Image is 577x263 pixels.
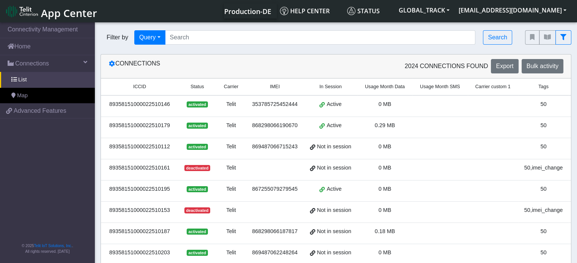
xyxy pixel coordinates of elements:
[523,249,564,257] div: 50
[420,83,460,90] span: Usage Month SMS
[379,143,391,149] span: 0 MB
[105,185,174,193] div: 89358151000022510195
[224,7,271,16] span: Production-DE
[221,164,241,172] div: Telit
[319,83,342,90] span: In Session
[405,62,488,71] span: 2024 Connections found
[379,101,391,107] span: 0 MB
[221,121,241,130] div: Telit
[538,83,549,90] span: Tags
[277,3,344,19] a: Help center
[250,100,299,109] div: 353785725452444
[317,227,351,236] span: Not in session
[394,3,454,17] button: GLOBAL_TRACK
[18,76,27,84] span: List
[103,59,336,73] div: Connections
[379,207,391,213] span: 0 MB
[190,83,204,90] span: Status
[34,244,72,248] a: Telit IoT Solutions, Inc.
[105,206,174,215] div: 89358151000022510153
[221,206,241,215] div: Telit
[454,3,571,17] button: [EMAIL_ADDRESS][DOMAIN_NAME]
[224,3,271,19] a: Your current platform instance
[187,101,208,107] span: activated
[101,33,134,42] span: Filter by
[496,63,513,69] span: Export
[347,7,355,15] img: status.svg
[523,100,564,109] div: 50
[184,207,210,213] span: deactivated
[187,229,208,235] span: activated
[344,3,394,19] a: Status
[17,92,28,100] span: Map
[317,164,351,172] span: Not in session
[280,7,288,15] img: knowledge.svg
[221,185,241,193] div: Telit
[375,228,395,234] span: 0.18 MB
[327,185,341,193] span: Active
[250,185,299,193] div: 867255079279545
[250,227,299,236] div: 868298066187817
[165,30,476,45] input: Search...
[523,164,564,172] div: 50,imei_change
[491,59,518,73] button: Export
[187,123,208,129] span: activated
[483,30,512,45] button: Search
[527,63,558,69] span: Bulk activity
[250,143,299,151] div: 869487066715243
[184,165,210,171] span: deactivated
[523,206,564,215] div: 50,imei_change
[221,143,241,151] div: Telit
[15,59,49,68] span: Connections
[105,164,174,172] div: 89358151000022510161
[475,83,511,90] span: Carrier custom 1
[14,106,66,115] span: Advanced Features
[317,249,351,257] span: Not in session
[105,100,174,109] div: 89358151000022510146
[525,30,571,45] div: fitlers menu
[6,3,96,19] a: App Center
[327,100,341,109] span: Active
[187,144,208,150] span: activated
[317,143,351,151] span: Not in session
[280,7,330,15] span: Help center
[375,122,395,128] span: 0.29 MB
[224,83,238,90] span: Carrier
[187,250,208,256] span: activated
[523,185,564,193] div: 50
[317,206,351,215] span: Not in session
[379,249,391,255] span: 0 MB
[379,165,391,171] span: 0 MB
[270,83,280,90] span: IMEI
[6,5,38,17] img: logo-telit-cinterion-gw-new.png
[134,30,165,45] button: Query
[522,59,563,73] button: Bulk activity
[41,6,97,20] span: App Center
[221,249,241,257] div: Telit
[133,83,146,90] span: ICCID
[379,186,391,192] span: 0 MB
[221,100,241,109] div: Telit
[523,143,564,151] div: 50
[105,143,174,151] div: 89358151000022510112
[523,121,564,130] div: 50
[523,227,564,236] div: 50
[250,121,299,130] div: 868298066190670
[221,227,241,236] div: Telit
[327,121,341,130] span: Active
[365,83,405,90] span: Usage Month Data
[105,121,174,130] div: 89358151000022510179
[187,186,208,192] span: activated
[347,7,380,15] span: Status
[250,249,299,257] div: 869487062248264
[105,249,174,257] div: 89358151000022510203
[105,227,174,236] div: 89358151000022510187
